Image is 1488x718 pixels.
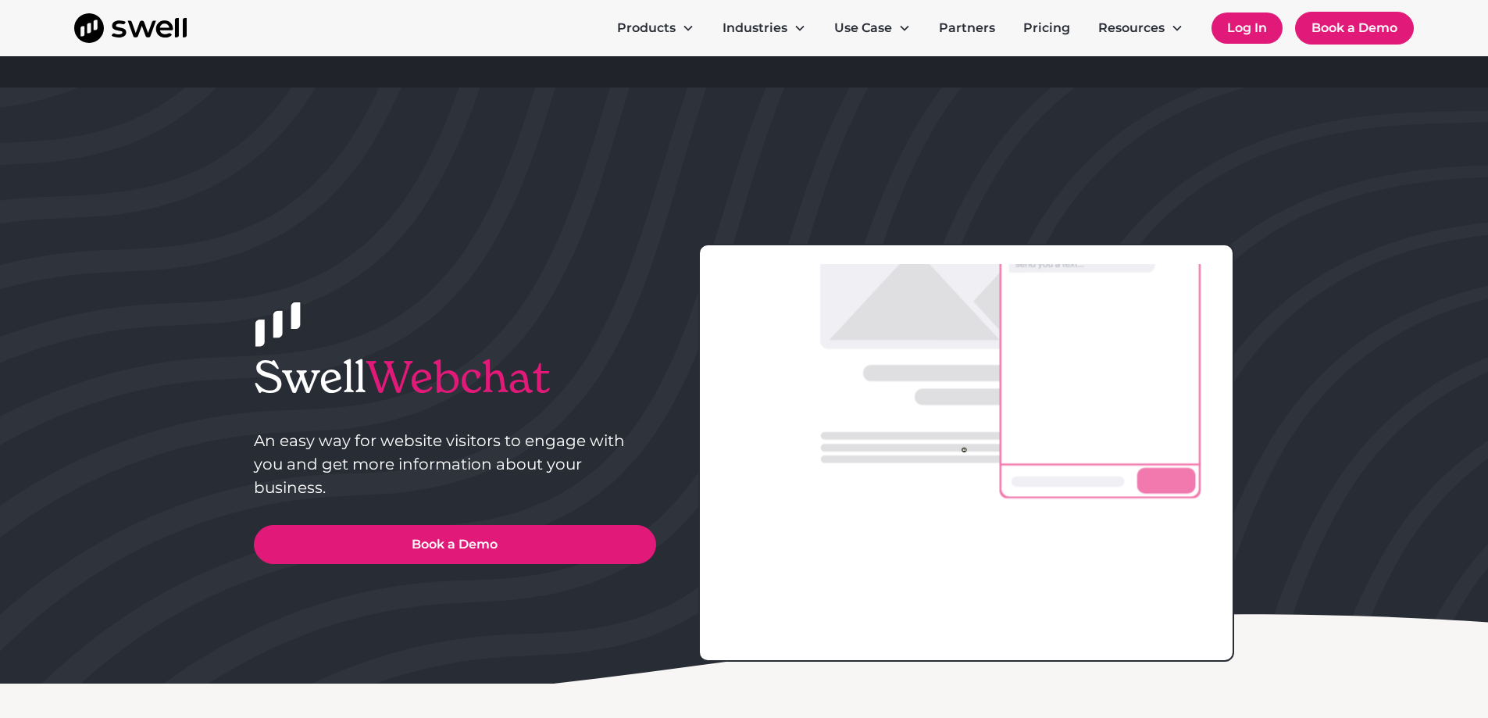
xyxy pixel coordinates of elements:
div: Products [605,13,707,44]
a: home [74,13,187,43]
div: Industries [723,19,787,38]
a: Log In [1211,13,1283,44]
div: Use Case [822,13,923,44]
p: An easy way for website visitors to engage with you and get more information about your business. [254,429,656,499]
a: Pricing [1011,13,1083,44]
div: Resources [1098,19,1165,38]
h1: Swell [254,351,656,403]
div: Use Case [834,19,892,38]
div: Products [617,19,676,38]
a: Book a Demo [1295,12,1414,45]
a: Partners [926,13,1008,44]
a: Book a Demo [254,525,656,564]
div: Industries [710,13,819,44]
div: Resources [1086,13,1196,44]
span: Webchat [366,349,550,405]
